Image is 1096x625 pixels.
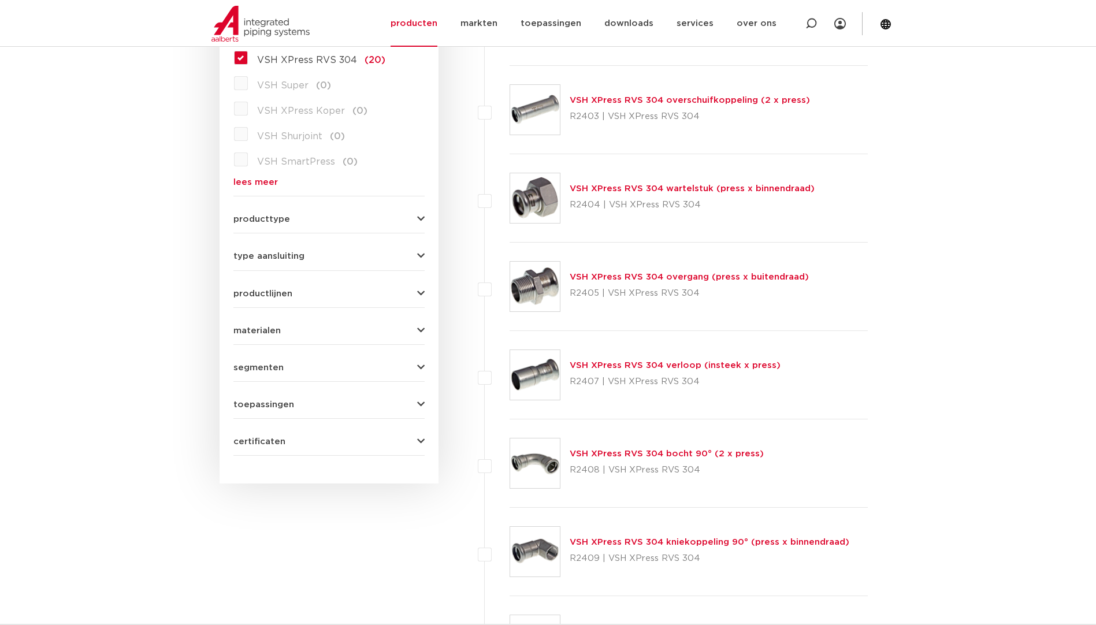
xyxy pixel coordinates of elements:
[257,132,322,141] span: VSH Shurjoint
[233,215,425,224] button: producttype
[510,173,560,223] img: Thumbnail for VSH XPress RVS 304 wartelstuk (press x binnendraad)
[316,81,331,90] span: (0)
[257,55,357,65] span: VSH XPress RVS 304
[570,461,764,479] p: R2408 | VSH XPress RVS 304
[570,361,781,370] a: VSH XPress RVS 304 verloop (insteek x press)
[233,400,294,409] span: toepassingen
[510,85,560,135] img: Thumbnail for VSH XPress RVS 304 overschuifkoppeling (2 x press)
[233,326,281,335] span: materialen
[570,449,764,458] a: VSH XPress RVS 304 bocht 90° (2 x press)
[570,107,810,126] p: R2403 | VSH XPress RVS 304
[233,326,425,335] button: materialen
[257,106,345,116] span: VSH XPress Koper
[570,373,781,391] p: R2407 | VSH XPress RVS 304
[233,437,425,446] button: certificaten
[233,178,425,187] a: lees meer
[233,252,304,261] span: type aansluiting
[570,549,849,568] p: R2409 | VSH XPress RVS 304
[233,400,425,409] button: toepassingen
[330,132,345,141] span: (0)
[233,252,425,261] button: type aansluiting
[233,215,290,224] span: producttype
[510,350,560,400] img: Thumbnail for VSH XPress RVS 304 verloop (insteek x press)
[233,289,292,298] span: productlijnen
[233,363,425,372] button: segmenten
[365,55,385,65] span: (20)
[257,157,335,166] span: VSH SmartPress
[570,273,809,281] a: VSH XPress RVS 304 overgang (press x buitendraad)
[570,538,849,546] a: VSH XPress RVS 304 kniekoppeling 90° (press x binnendraad)
[352,106,367,116] span: (0)
[570,284,809,303] p: R2405 | VSH XPress RVS 304
[510,527,560,576] img: Thumbnail for VSH XPress RVS 304 kniekoppeling 90° (press x binnendraad)
[510,262,560,311] img: Thumbnail for VSH XPress RVS 304 overgang (press x buitendraad)
[233,363,284,372] span: segmenten
[233,437,285,446] span: certificaten
[343,157,358,166] span: (0)
[570,196,815,214] p: R2404 | VSH XPress RVS 304
[570,96,810,105] a: VSH XPress RVS 304 overschuifkoppeling (2 x press)
[570,184,815,193] a: VSH XPress RVS 304 wartelstuk (press x binnendraad)
[510,438,560,488] img: Thumbnail for VSH XPress RVS 304 bocht 90° (2 x press)
[257,81,309,90] span: VSH Super
[233,289,425,298] button: productlijnen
